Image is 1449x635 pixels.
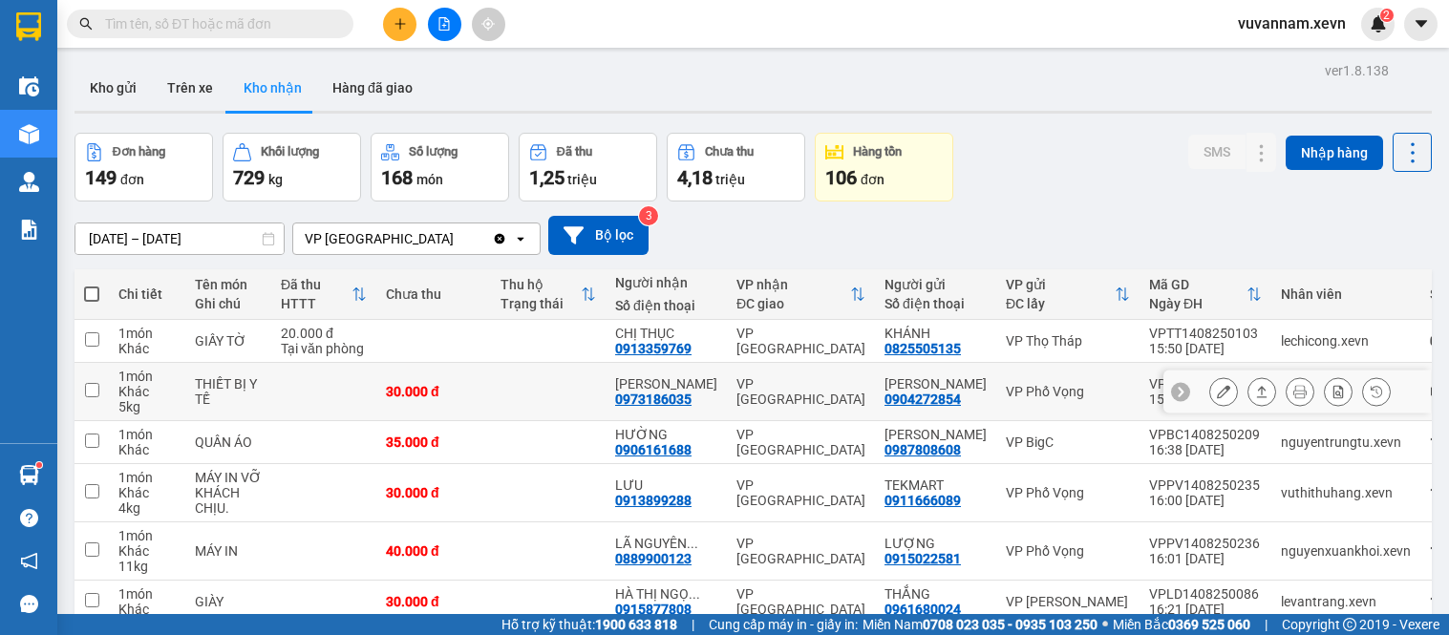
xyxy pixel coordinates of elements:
img: logo-vxr [16,12,41,41]
div: 0973186035 [615,392,692,407]
div: vuthithuhang.xevn [1281,485,1411,500]
span: search [79,17,93,31]
span: vuvannam.xevn [1223,11,1361,35]
div: Chưa thu [705,145,754,159]
div: VP Phố Vọng [1006,543,1130,559]
div: MÁY IN [195,543,262,559]
span: 729 [233,166,265,189]
div: VP [GEOGRAPHIC_DATA] [736,427,865,457]
div: Sửa đơn hàng [1209,377,1238,406]
div: Giao hàng [1247,377,1276,406]
span: copyright [1343,618,1356,631]
div: 0904272854 [884,392,961,407]
div: LƯỢNG [884,536,987,551]
img: warehouse-icon [19,124,39,144]
div: ĐC giao [736,296,850,311]
div: 0915877808 [615,602,692,617]
div: 0906161688 [615,442,692,457]
div: GIÀY [195,594,262,609]
span: 4,18 [677,166,713,189]
span: 2 [1383,9,1390,22]
div: Người gửi [884,277,987,292]
div: Số điện thoại [615,298,717,313]
img: icon-new-feature [1370,15,1387,32]
div: 16:21 [DATE] [1149,602,1262,617]
div: VPPV1408250223 [1149,376,1262,392]
img: solution-icon [19,220,39,240]
div: 0987808608 [884,442,961,457]
div: Số lượng [409,145,458,159]
strong: 0369 525 060 [1168,617,1250,632]
div: LƯU [615,477,717,493]
div: Trạng thái [501,296,581,311]
button: Trên xe [152,65,228,111]
div: 40.000 đ [386,543,481,559]
div: HTTT [281,296,352,311]
span: | [1265,614,1268,635]
div: 4 kg [118,500,176,516]
div: Khác [118,384,176,399]
div: VPTT1408250103 [1149,326,1262,341]
div: LÃ NGUYÊN NGỌC [615,536,717,551]
button: Nhập hàng [1286,136,1383,170]
div: Đã thu [281,277,352,292]
span: Miền Bắc [1113,614,1250,635]
div: 0889900123 [615,551,692,566]
button: Hàng tồn106đơn [815,133,953,201]
div: Chi tiết [118,286,176,302]
div: VP [GEOGRAPHIC_DATA] [736,536,865,566]
div: THẮNG [884,586,987,602]
div: VP [GEOGRAPHIC_DATA] [736,586,865,617]
div: Tên món [195,277,262,292]
div: nguyenxuankhoi.xevn [1281,543,1411,559]
div: 30.000 đ [386,384,481,399]
div: Khác [118,442,176,457]
div: 15:45 [DATE] [1149,392,1262,407]
div: 0913899288 [615,493,692,508]
div: Đã thu [557,145,592,159]
button: Đơn hàng149đơn [75,133,213,201]
div: 11 kg [118,559,176,574]
div: Khác [118,485,176,500]
span: Cung cấp máy in - giấy in: [709,614,858,635]
span: 149 [85,166,117,189]
div: VPBC1408250209 [1149,427,1262,442]
div: VP gửi [1006,277,1115,292]
th: Toggle SortBy [491,269,606,320]
div: Ghi chú [195,296,262,311]
sup: 3 [639,206,658,225]
div: 16:00 [DATE] [1149,493,1262,508]
div: 16:01 [DATE] [1149,551,1262,566]
div: 1 món [118,427,176,442]
input: Select a date range. [75,223,284,254]
button: Chưa thu4,18 triệu [667,133,805,201]
div: Người nhận [615,275,717,290]
img: warehouse-icon [19,76,39,96]
span: file-add [437,17,451,31]
div: 35.000 đ [386,434,481,450]
button: Bộ lọc [548,216,649,255]
div: 16:38 [DATE] [1149,442,1262,457]
div: VP nhận [736,277,850,292]
div: VP [GEOGRAPHIC_DATA] [305,229,454,248]
div: Khác [118,543,176,559]
div: NGUYỄN VĂN HẢI [884,376,987,392]
button: Số lượng168món [371,133,509,201]
svg: open [513,231,528,246]
div: Mã GD [1149,277,1247,292]
span: plus [394,17,407,31]
span: caret-down [1413,15,1430,32]
button: Đã thu1,25 triệu [519,133,657,201]
div: Số điện thoại [884,296,987,311]
div: KHÁNH [884,326,987,341]
span: triệu [567,172,597,187]
div: 15:50 [DATE] [1149,341,1262,356]
button: Kho nhận [228,65,317,111]
div: VP Thọ Tháp [1006,333,1130,349]
div: HƯỜNG [615,427,717,442]
div: VP BigC [1006,434,1130,450]
span: question-circle [20,509,38,527]
button: SMS [1188,135,1246,169]
div: Nhân viên [1281,286,1411,302]
sup: 1 [36,462,42,468]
